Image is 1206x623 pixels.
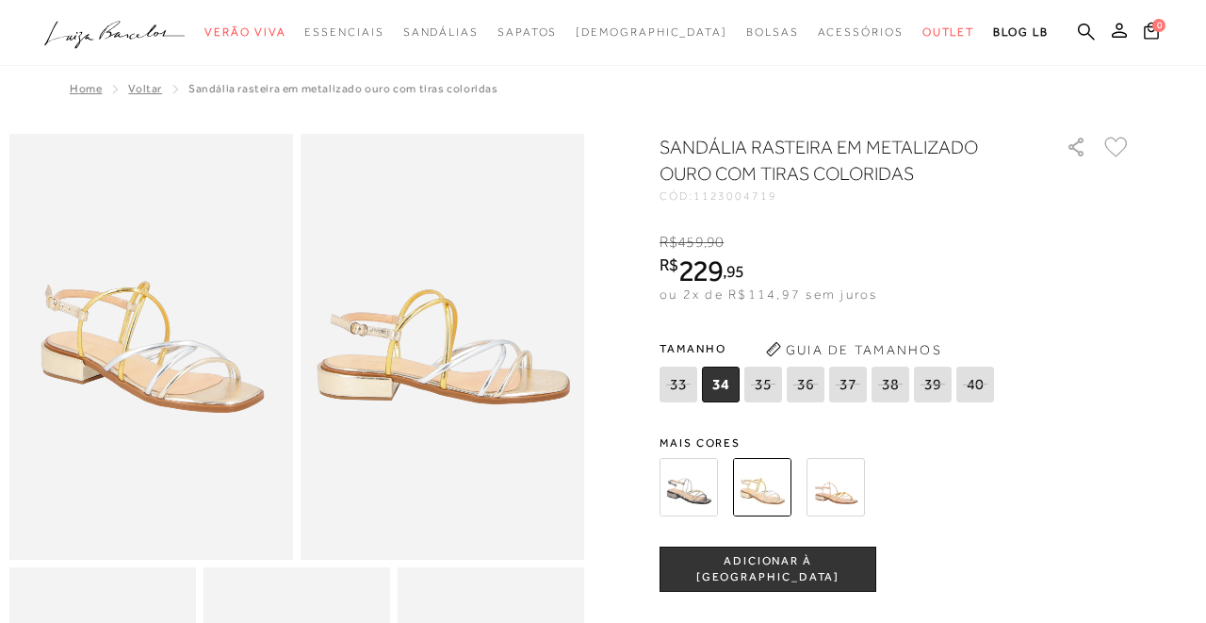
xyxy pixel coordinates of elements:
span: Mais cores [660,437,1131,449]
i: R$ [660,234,677,251]
a: noSubCategoriesText [304,15,383,50]
span: 95 [726,261,744,281]
a: noSubCategoriesText [403,15,479,50]
span: Bolsas [746,25,799,39]
button: Guia de Tamanhos [759,335,948,365]
a: Home [70,82,102,95]
img: SANDÁLIA RASTEIRA EM METALIZADO CHUMBO COM TIRAS COLORIDAS [660,458,718,516]
button: ADICIONAR À [GEOGRAPHIC_DATA] [660,547,876,592]
span: 40 [956,367,994,402]
span: Sapatos [497,25,557,39]
a: noSubCategoriesText [818,15,904,50]
a: BLOG LB [993,15,1048,50]
span: 1123004719 [693,189,777,203]
i: , [704,234,725,251]
span: Sandálias [403,25,479,39]
span: Essenciais [304,25,383,39]
span: ADICIONAR À [GEOGRAPHIC_DATA] [660,553,875,586]
button: 0 [1138,21,1165,46]
span: ou 2x de R$114,97 sem juros [660,287,877,302]
img: SANDÁLIA RASTEIRA EM METALIZADO OURO COM TIRAS COLORIDAS [733,458,791,516]
a: noSubCategoriesText [204,15,285,50]
span: Tamanho [660,335,999,363]
span: Verão Viva [204,25,285,39]
img: image [301,134,584,560]
a: Voltar [128,82,162,95]
span: 34 [702,367,740,402]
span: 459 [677,234,703,251]
a: noSubCategoriesText [576,15,727,50]
a: noSubCategoriesText [746,15,799,50]
div: CÓD: [660,190,1036,202]
img: SANDÁLIA RASTEIRA METALIZADA COM TIRAS DOURADA [807,458,865,516]
span: 35 [744,367,782,402]
span: 38 [872,367,909,402]
span: Outlet [922,25,975,39]
span: 229 [678,254,723,287]
span: 37 [829,367,867,402]
span: Acessórios [818,25,904,39]
a: noSubCategoriesText [497,15,557,50]
a: noSubCategoriesText [922,15,975,50]
span: BLOG LB [993,25,1048,39]
span: SANDÁLIA RASTEIRA EM METALIZADO OURO COM TIRAS COLORIDAS [188,82,498,95]
img: image [9,134,293,560]
i: , [723,263,744,280]
h1: SANDÁLIA RASTEIRA EM METALIZADO OURO COM TIRAS COLORIDAS [660,134,1013,187]
span: [DEMOGRAPHIC_DATA] [576,25,727,39]
span: 33 [660,367,697,402]
span: 36 [787,367,824,402]
span: 90 [707,234,724,251]
span: 0 [1152,19,1165,32]
i: R$ [660,256,678,273]
span: 39 [914,367,952,402]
